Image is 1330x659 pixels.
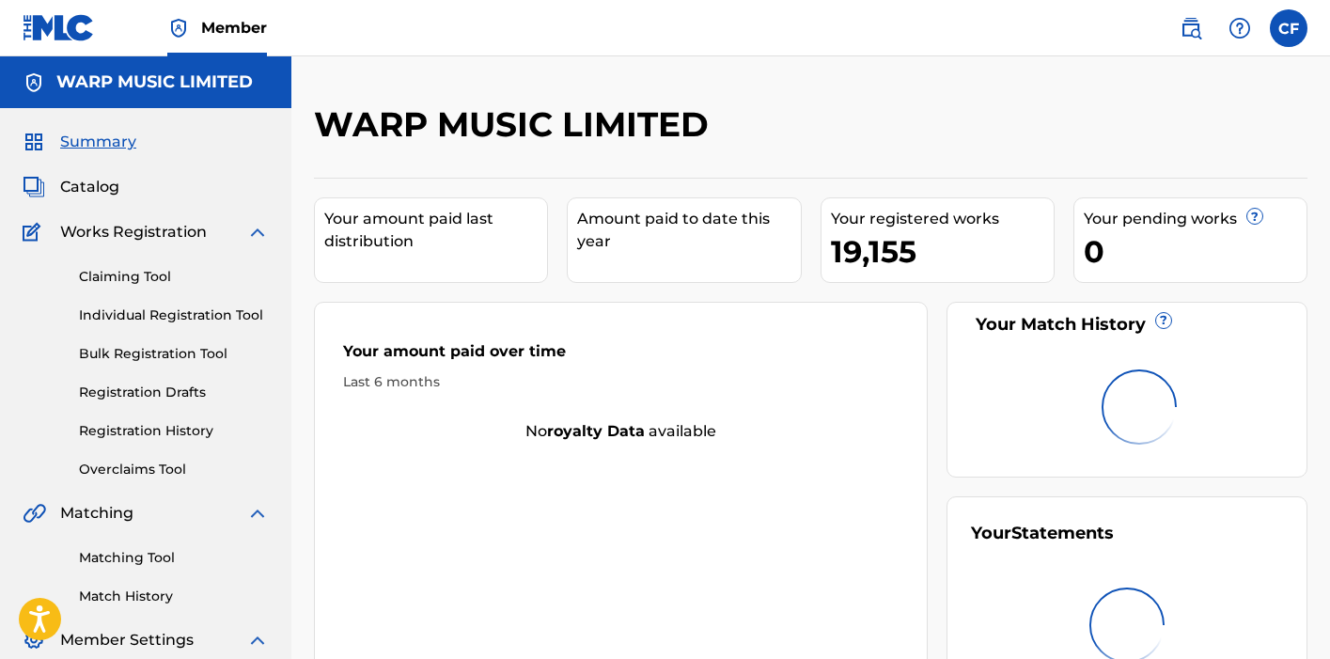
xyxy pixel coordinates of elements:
img: Matching [23,502,46,525]
img: Member Settings [23,629,45,651]
div: Your Statements [971,521,1114,546]
h2: WARP MUSIC LIMITED [314,103,718,146]
div: Help [1221,9,1259,47]
img: search [1180,17,1202,39]
a: Registration History [79,421,269,441]
div: Your amount paid over time [343,340,899,372]
strong: royalty data [547,422,645,440]
div: Your registered works [831,208,1054,230]
img: Catalog [23,176,45,198]
a: Individual Registration Tool [79,306,269,325]
img: expand [246,502,269,525]
img: preloader [1087,355,1190,458]
div: Your amount paid last distribution [324,208,547,253]
a: Claiming Tool [79,267,269,287]
a: Match History [79,587,269,606]
div: No available [315,420,927,443]
span: Summary [60,131,136,153]
div: Your pending works [1084,208,1307,230]
span: ? [1247,209,1262,224]
img: expand [246,221,269,243]
img: expand [246,629,269,651]
div: 0 [1084,230,1307,273]
iframe: Chat Widget [1236,569,1330,659]
a: SummarySummary [23,131,136,153]
a: Matching Tool [79,548,269,568]
div: Amount paid to date this year [577,208,800,253]
img: Summary [23,131,45,153]
div: 19,155 [831,230,1054,273]
span: Member Settings [60,629,194,651]
a: Registration Drafts [79,383,269,402]
img: Accounts [23,71,45,94]
span: ? [1156,313,1171,328]
a: Bulk Registration Tool [79,344,269,364]
a: Overclaims Tool [79,460,269,479]
a: CatalogCatalog [23,176,119,198]
h5: WARP MUSIC LIMITED [56,71,253,93]
div: Last 6 months [343,372,899,392]
div: Your Match History [971,312,1283,337]
img: Top Rightsholder [167,17,190,39]
span: Catalog [60,176,119,198]
span: Matching [60,502,133,525]
img: MLC Logo [23,14,95,41]
img: help [1228,17,1251,39]
img: Works Registration [23,221,47,243]
span: Works Registration [60,221,207,243]
div: User Menu [1270,9,1307,47]
a: Public Search [1172,9,1210,47]
span: Member [201,17,267,39]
